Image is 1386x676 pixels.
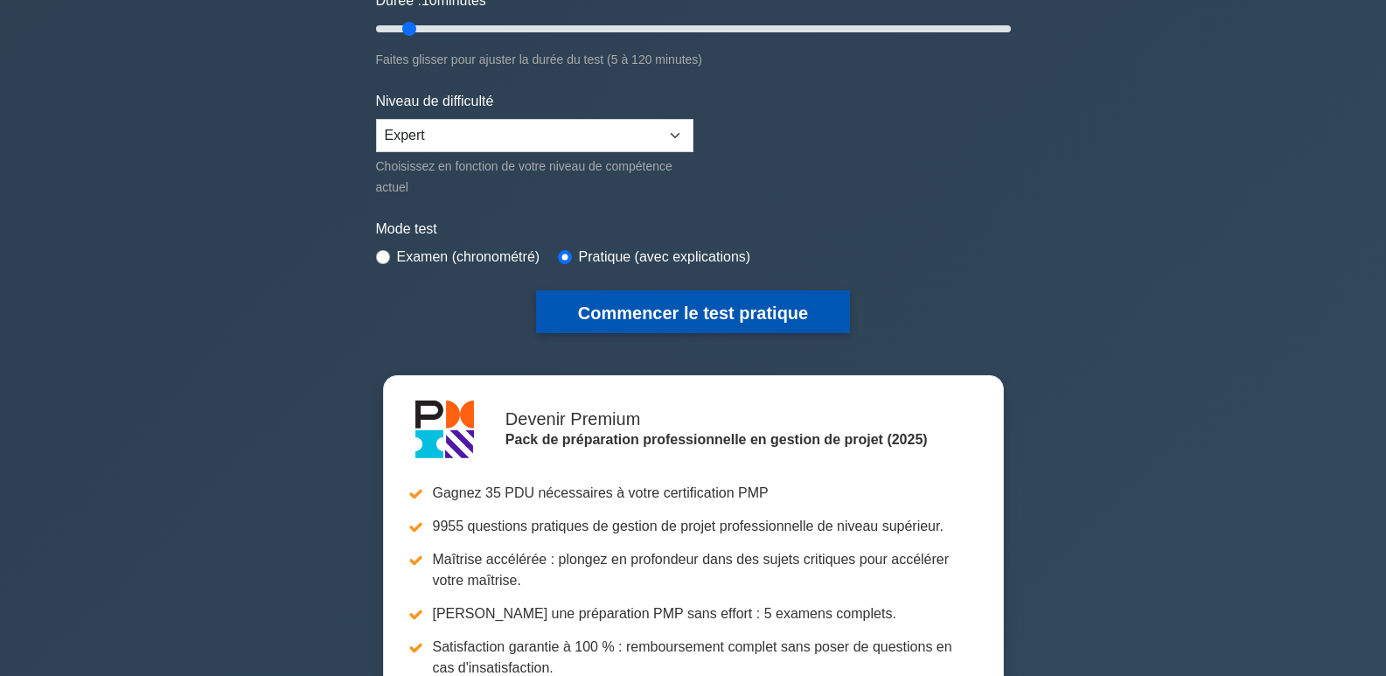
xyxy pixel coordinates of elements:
button: Commencer le test pratique [536,290,850,333]
font: Mode test [376,221,437,236]
font: Examen (chronométré) [397,249,540,264]
font: Commencer le test pratique [578,303,808,323]
font: Niveau de difficulté [376,94,494,108]
font: Faites glisser pour ajuster la durée du test (5 à 120 minutes) [376,52,703,66]
font: Choisissez en fonction de votre niveau de compétence actuel [376,159,672,194]
font: Pratique (avec explications) [579,249,751,264]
